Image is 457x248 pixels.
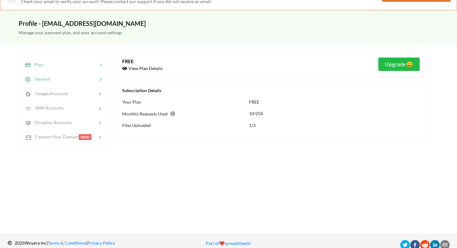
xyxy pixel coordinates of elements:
[87,240,115,246] a: Privacy Policy
[31,120,72,125] span: Dropbox Accounts
[31,105,64,110] span: AWS Accounts
[249,123,256,128] span: 1/3
[7,240,146,246] p: | |
[31,62,44,67] span: Plan
[122,88,161,93] span: Subscription Details
[19,30,438,35] h5: Manage your payment plan, and your account settings
[206,241,251,246] a: Part ofheartspreadsheets!
[122,99,242,105] div: Your Plan
[31,76,50,82] span: General
[79,134,91,140] span: NEW
[48,240,86,246] a: Terms & Conditions
[249,99,259,105] span: FREE
[122,66,163,71] span: View Plan Details
[122,58,271,65] div: FREE
[19,20,438,27] h3: Profile - [EMAIL_ADDRESS][DOMAIN_NAME]
[406,61,413,68] span: smile
[122,122,242,129] div: Files Uploaded
[385,61,413,68] h5: Upgrade
[7,240,47,246] span: 2025 Woyera Inc
[31,134,78,139] span: Connect Your Domain
[249,111,263,116] span: 10/250
[219,241,224,246] span: heart
[31,91,68,96] span: Google Accounts
[122,110,242,117] div: Monthly Requests Used
[378,58,420,71] button: Upgradesmile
